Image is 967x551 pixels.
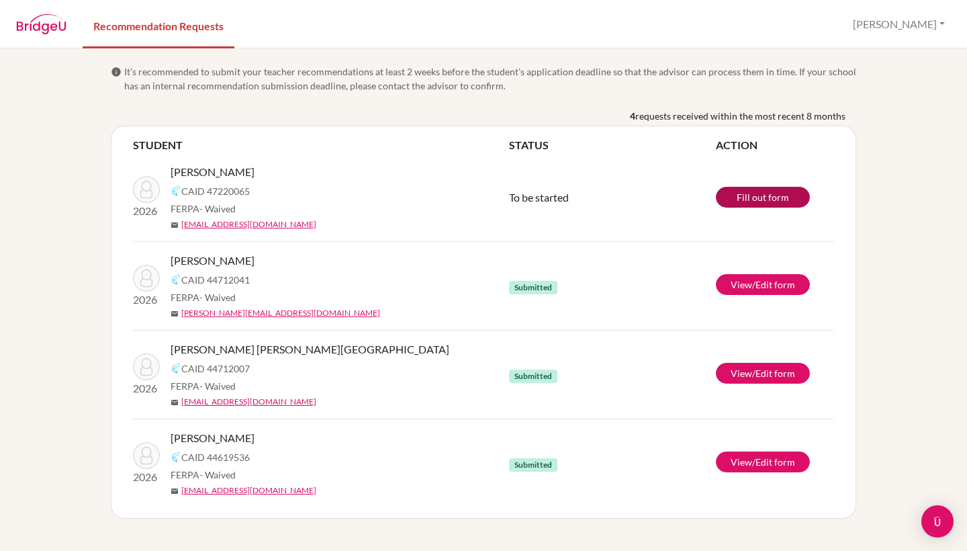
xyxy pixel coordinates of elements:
span: FERPA [171,468,236,482]
span: CAID 44619536 [181,450,250,464]
img: Castro Montvelisky, Sofía [133,353,160,380]
span: mail [171,221,179,229]
a: View/Edit form [716,274,810,295]
th: STUDENT [133,137,509,153]
a: View/Edit form [716,363,810,384]
span: mail [171,310,179,318]
span: Submitted [509,281,557,294]
span: FERPA [171,202,236,216]
img: Penón Gillen, Luisa [133,265,160,292]
span: CAID 47220065 [181,184,250,198]
img: Common App logo [171,274,181,285]
a: [EMAIL_ADDRESS][DOMAIN_NAME] [181,218,316,230]
a: Fill out form [716,187,810,208]
a: View/Edit form [716,452,810,472]
a: [PERSON_NAME][EMAIL_ADDRESS][DOMAIN_NAME] [181,307,380,319]
p: 2026 [133,469,160,485]
span: FERPA [171,379,236,393]
span: [PERSON_NAME] [171,430,255,446]
span: - Waived [199,292,236,303]
span: It’s recommended to submit your teacher recommendations at least 2 weeks before the student’s app... [124,65,856,93]
img: Common App logo [171,452,181,462]
img: Clayton, Henry [133,176,160,203]
span: requests received within the most recent 8 months [635,109,845,123]
a: Recommendation Requests [83,2,234,48]
span: mail [171,487,179,495]
img: Common App logo [171,185,181,196]
span: [PERSON_NAME] [PERSON_NAME][GEOGRAPHIC_DATA] [171,341,449,357]
button: [PERSON_NAME] [847,11,951,37]
b: 4 [630,109,635,123]
a: [EMAIL_ADDRESS][DOMAIN_NAME] [181,396,316,408]
p: 2026 [133,380,160,396]
span: CAID 44712007 [181,362,250,376]
p: 2026 [133,292,160,308]
span: - Waived [199,380,236,392]
div: Open Intercom Messenger [921,505,954,538]
span: Submitted [509,458,557,472]
span: CAID 44712041 [181,273,250,287]
span: - Waived [199,469,236,480]
span: info [111,67,122,77]
p: 2026 [133,203,160,219]
span: mail [171,398,179,407]
span: To be started [509,191,569,204]
img: BridgeU logo [16,14,66,34]
span: [PERSON_NAME] [171,253,255,269]
th: ACTION [716,137,834,153]
span: [PERSON_NAME] [171,164,255,180]
th: STATUS [509,137,716,153]
a: [EMAIL_ADDRESS][DOMAIN_NAME] [181,484,316,497]
span: FERPA [171,290,236,304]
span: Submitted [509,370,557,383]
span: - Waived [199,203,236,214]
img: Mayer, Eytan [133,442,160,469]
img: Common App logo [171,363,181,374]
